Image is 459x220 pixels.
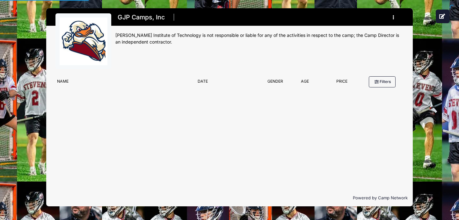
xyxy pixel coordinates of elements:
div: Name [54,79,194,87]
div: Date [194,79,261,87]
div: Age [289,79,321,87]
div: Price [321,79,363,87]
div: [PERSON_NAME] Institute of Technology is not responsible or liable for any of the activities in r... [115,32,404,45]
div: Gender [261,79,289,87]
img: logo [60,17,107,65]
button: Filters [369,76,396,87]
h1: GJP Camps, Inc [115,12,167,23]
p: Powered by Camp Network [51,195,408,201]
